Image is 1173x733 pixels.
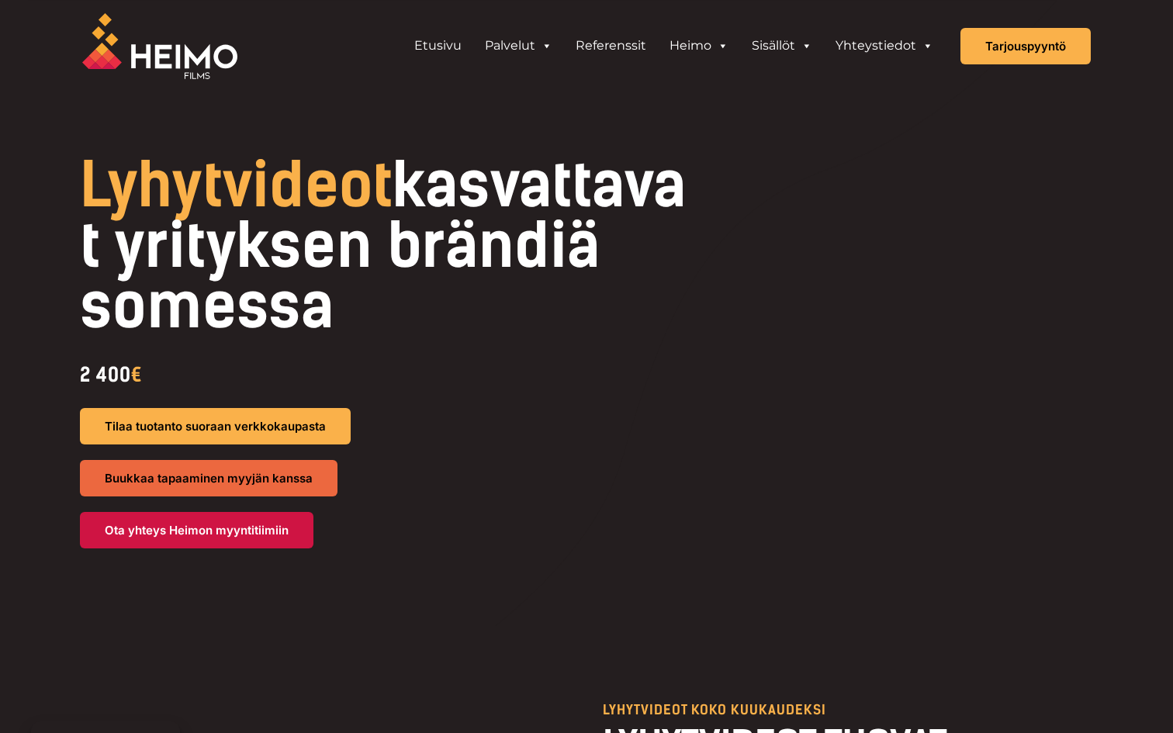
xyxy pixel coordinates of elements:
a: Referenssit [564,30,658,61]
a: Heimo [658,30,740,61]
h1: kasvattavat yrityksen brändiä somessa [80,155,692,337]
img: Heimo Filmsin logo [82,13,237,79]
a: Sisällöt [740,30,824,61]
a: Tilaa tuotanto suoraan verkkokaupasta [80,408,351,444]
div: 2 400 [80,357,692,392]
span: Tilaa tuotanto suoraan verkkokaupasta [105,420,326,432]
span: Ota yhteys Heimon myyntitiimiin [105,524,289,536]
a: Tarjouspyyntö [960,28,1091,64]
a: Etusivu [403,30,473,61]
p: LYHYTVIDEOT KOKO KUUKAUDEKSI [603,704,1091,717]
span: Buukkaa tapaaminen myyjän kanssa [105,472,313,484]
a: Ota yhteys Heimon myyntitiimiin [80,512,313,548]
span: Lyhytvideot [80,149,393,222]
a: Buukkaa tapaaminen myyjän kanssa [80,460,337,496]
aside: Header Widget 1 [395,30,953,61]
span: € [131,363,142,386]
a: Palvelut [473,30,564,61]
a: Yhteystiedot [824,30,945,61]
